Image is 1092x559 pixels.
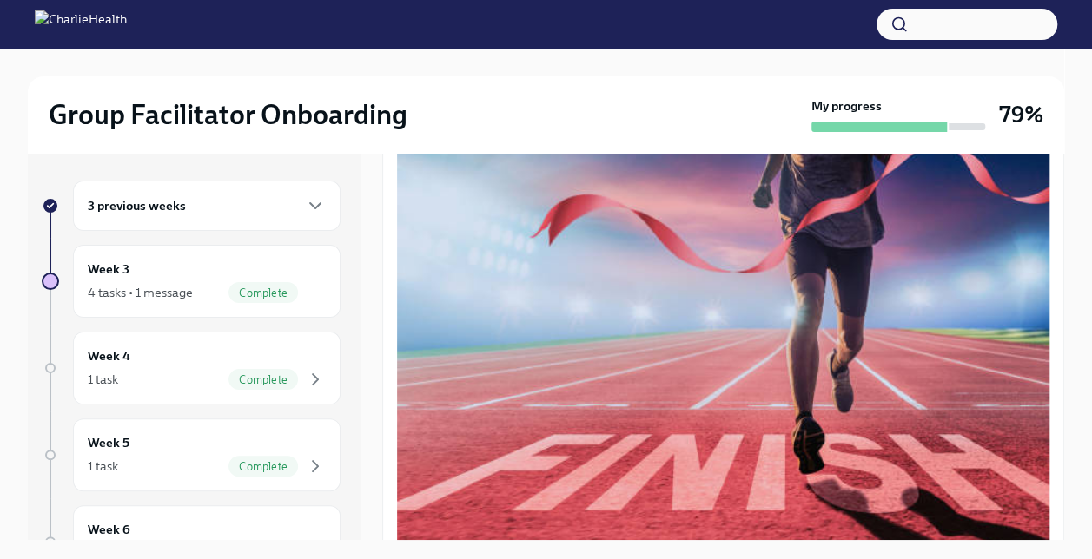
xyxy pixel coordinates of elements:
[228,460,298,473] span: Complete
[88,457,118,475] div: 1 task
[88,196,186,215] h6: 3 previous weeks
[88,346,130,365] h6: Week 4
[73,181,341,231] div: 3 previous weeks
[88,433,129,452] h6: Week 5
[397,111,1049,546] button: Zoom image
[35,10,127,38] img: CharlieHealth
[228,286,298,299] span: Complete
[88,284,193,301] div: 4 tasks • 1 message
[228,373,298,386] span: Complete
[42,418,341,491] a: Week 51 taskComplete
[88,260,129,279] h6: Week 3
[811,97,882,115] strong: My progress
[88,371,118,388] div: 1 task
[88,520,130,539] h6: Week 6
[999,99,1043,130] h3: 79%
[42,245,341,318] a: Week 34 tasks • 1 messageComplete
[42,332,341,404] a: Week 41 taskComplete
[49,97,407,132] h2: Group Facilitator Onboarding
